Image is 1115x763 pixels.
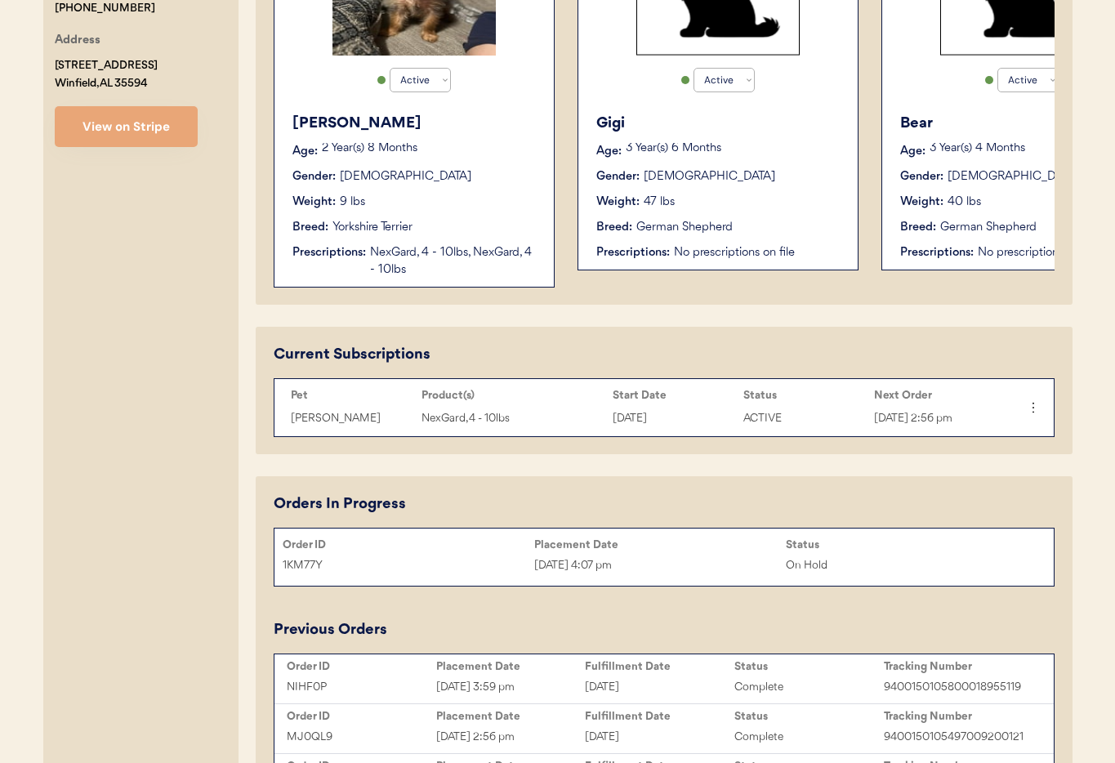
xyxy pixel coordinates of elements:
div: 47 lbs [644,194,675,211]
div: [DEMOGRAPHIC_DATA] [948,168,1079,185]
div: Address [55,31,100,51]
p: 2 Year(s) 8 Months [322,143,537,154]
div: Tracking Number [884,710,1033,723]
div: 40 lbs [948,194,981,211]
div: [PERSON_NAME] [292,113,537,135]
div: Breed: [900,219,936,236]
div: Complete [734,678,884,697]
div: German Shepherd [636,219,733,236]
div: Gigi [596,113,841,135]
div: Previous Orders [274,619,387,641]
div: Placement Date [534,538,786,551]
div: Order ID [287,710,436,723]
div: ACTIVE [743,409,866,428]
div: Breed: [292,219,328,236]
div: Age: [900,143,925,160]
div: Weight: [900,194,943,211]
div: German Shepherd [940,219,1037,236]
div: Orders In Progress [274,493,406,515]
div: No prescriptions on file [674,244,841,261]
div: Prescriptions: [900,244,974,261]
div: Order ID [283,538,534,551]
div: 1KM77Y [283,556,534,575]
div: Prescriptions: [292,244,366,261]
div: Start Date [613,389,735,402]
div: 9400150105497009200121 [884,728,1033,747]
div: 9 lbs [340,194,365,211]
div: Gender: [292,168,336,185]
div: NIHF0P [287,678,436,697]
div: NexGard, 4 - 10lbs, NexGard, 4 - 10lbs [370,244,537,279]
p: 3 Year(s) 6 Months [626,143,841,154]
button: View on Stripe [55,106,198,147]
div: Age: [596,143,622,160]
div: Current Subscriptions [274,344,430,366]
div: [DATE] 2:56 pm [874,409,997,428]
div: [DATE] [585,678,734,697]
div: MJ0QL9 [287,728,436,747]
div: Status [734,710,884,723]
div: Order ID [287,660,436,673]
div: 9400150105800018955119 [884,678,1033,697]
div: [PERSON_NAME] [291,409,413,428]
div: Status [786,538,1037,551]
div: Pet [291,389,413,402]
div: Gender: [900,168,943,185]
div: [STREET_ADDRESS] Winfield, AL 35594 [55,56,158,94]
div: Next Order [874,389,997,402]
div: [DEMOGRAPHIC_DATA] [340,168,471,185]
div: On Hold [786,556,1037,575]
div: Prescriptions: [596,244,670,261]
div: Complete [734,728,884,747]
div: [DEMOGRAPHIC_DATA] [644,168,775,185]
div: [DATE] 2:56 pm [436,728,586,747]
div: Status [734,660,884,673]
div: Status [743,389,866,402]
div: [DATE] 4:07 pm [534,556,786,575]
div: [DATE] [613,409,735,428]
div: [DATE] [585,728,734,747]
div: NexGard, 4 - 10lbs [421,409,604,428]
div: Fulfillment Date [585,660,734,673]
div: Product(s) [421,389,604,402]
div: Weight: [292,194,336,211]
div: Placement Date [436,660,586,673]
div: [DATE] 3:59 pm [436,678,586,697]
div: Breed: [596,219,632,236]
div: Yorkshire Terrier [332,219,413,236]
div: Weight: [596,194,640,211]
div: Gender: [596,168,640,185]
div: Tracking Number [884,660,1033,673]
div: Placement Date [436,710,586,723]
div: Fulfillment Date [585,710,734,723]
div: Age: [292,143,318,160]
